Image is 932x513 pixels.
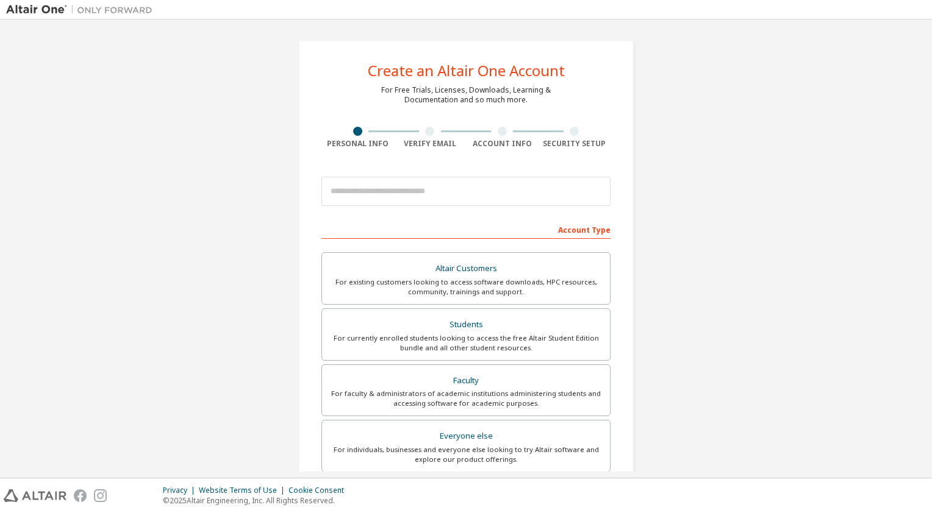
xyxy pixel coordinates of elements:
p: © 2025 Altair Engineering, Inc. All Rights Reserved. [163,495,351,506]
div: Students [329,316,603,333]
div: Account Type [321,219,611,239]
div: Faculty [329,372,603,389]
div: Security Setup [539,139,611,149]
div: Verify Email [394,139,467,149]
div: For individuals, businesses and everyone else looking to try Altair software and explore our prod... [329,445,603,464]
img: altair_logo.svg [4,489,66,502]
div: Personal Info [321,139,394,149]
div: Cookie Consent [289,486,351,495]
div: For Free Trials, Licenses, Downloads, Learning & Documentation and so much more. [381,85,551,105]
img: facebook.svg [74,489,87,502]
div: Privacy [163,486,199,495]
div: Everyone else [329,428,603,445]
div: For existing customers looking to access software downloads, HPC resources, community, trainings ... [329,277,603,297]
img: Altair One [6,4,159,16]
div: Altair Customers [329,260,603,277]
img: instagram.svg [94,489,107,502]
div: Website Terms of Use [199,486,289,495]
div: For currently enrolled students looking to access the free Altair Student Edition bundle and all ... [329,333,603,353]
div: Create an Altair One Account [368,63,565,78]
div: Account Info [466,139,539,149]
div: For faculty & administrators of academic institutions administering students and accessing softwa... [329,389,603,408]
